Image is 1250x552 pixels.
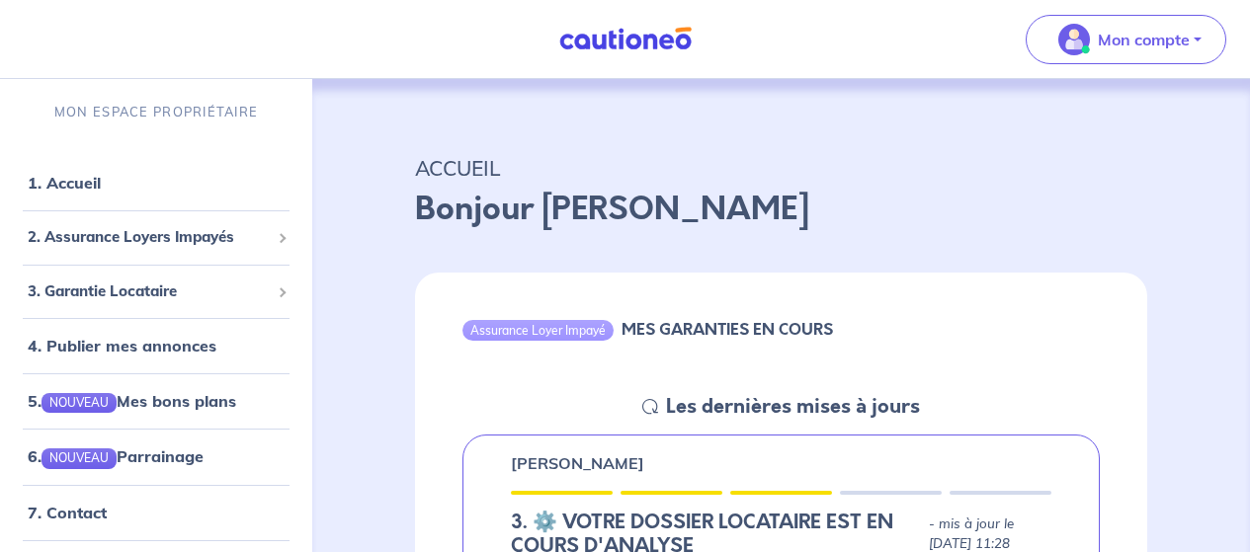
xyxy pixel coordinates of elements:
[28,173,101,193] a: 1. Accueil
[28,503,107,522] a: 7. Contact
[8,273,304,311] div: 3. Garantie Locataire
[8,218,304,257] div: 2. Assurance Loyers Impayés
[54,103,258,121] p: MON ESPACE PROPRIÉTAIRE
[8,493,304,532] div: 7. Contact
[551,27,700,51] img: Cautioneo
[28,446,204,466] a: 6.NOUVEAUParrainage
[462,320,614,340] div: Assurance Loyer Impayé
[8,381,304,421] div: 5.NOUVEAUMes bons plans
[1026,15,1226,64] button: illu_account_valid_menu.svgMon compte
[1098,28,1190,51] p: Mon compte
[28,336,216,355] a: 4. Publier mes annonces
[622,320,833,339] h6: MES GARANTIES EN COURS
[8,326,304,365] div: 4. Publier mes annonces
[8,436,304,476] div: 6.NOUVEAUParrainage
[28,226,270,249] span: 2. Assurance Loyers Impayés
[666,395,920,419] h5: Les dernières mises à jours
[8,163,304,202] div: 1. Accueil
[28,280,270,303] span: 3. Garantie Locataire
[415,186,1147,233] p: Bonjour [PERSON_NAME]
[511,451,644,475] p: [PERSON_NAME]
[415,150,1147,186] p: ACCUEIL
[1058,24,1090,55] img: illu_account_valid_menu.svg
[28,391,236,411] a: 5.NOUVEAUMes bons plans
